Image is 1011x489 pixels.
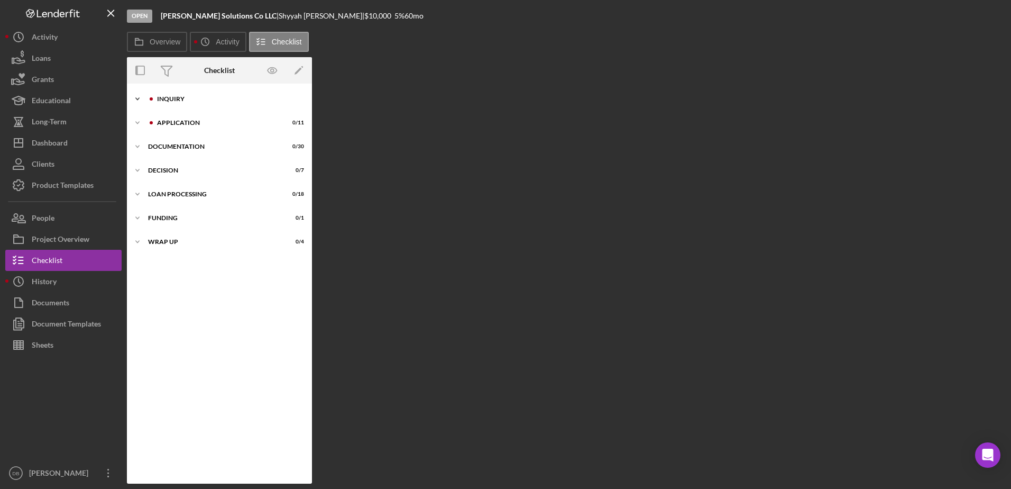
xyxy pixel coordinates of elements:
[216,38,239,46] label: Activity
[32,250,62,274] div: Checklist
[364,11,391,20] span: $10,000
[32,313,101,337] div: Document Templates
[5,207,122,229] button: People
[285,120,304,126] div: 0 / 11
[285,215,304,221] div: 0 / 1
[272,38,302,46] label: Checklist
[157,120,278,126] div: Application
[26,463,95,486] div: [PERSON_NAME]
[5,229,122,250] button: Project Overview
[32,334,53,358] div: Sheets
[5,334,122,356] button: Sheets
[285,239,304,245] div: 0 / 4
[148,215,278,221] div: Funding
[32,132,68,156] div: Dashboard
[127,10,152,23] div: Open
[5,463,122,484] button: DB[PERSON_NAME]
[150,38,180,46] label: Overview
[32,271,57,295] div: History
[5,26,122,48] button: Activity
[148,239,278,245] div: Wrap up
[32,90,71,114] div: Educational
[204,66,235,75] div: Checklist
[32,69,54,93] div: Grants
[32,26,58,50] div: Activity
[157,96,299,102] div: Inquiry
[190,32,246,52] button: Activity
[279,12,364,20] div: Shyyah [PERSON_NAME] |
[32,48,51,71] div: Loans
[148,167,278,174] div: Decision
[394,12,405,20] div: 5 %
[5,153,122,175] button: Clients
[249,32,309,52] button: Checklist
[285,191,304,197] div: 0 / 18
[12,470,19,476] text: DB
[5,48,122,69] button: Loans
[5,90,122,111] button: Educational
[5,175,122,196] button: Product Templates
[32,175,94,198] div: Product Templates
[285,167,304,174] div: 0 / 7
[32,153,54,177] div: Clients
[32,111,67,135] div: Long-Term
[148,143,278,150] div: Documentation
[161,12,279,20] div: |
[32,229,89,252] div: Project Overview
[32,207,54,231] div: People
[5,271,122,292] button: History
[5,111,122,132] button: Long-Term
[148,191,278,197] div: Loan Processing
[5,69,122,90] button: Grants
[5,250,122,271] button: Checklist
[32,292,69,316] div: Documents
[5,132,122,153] button: Dashboard
[285,143,304,150] div: 0 / 30
[161,11,277,20] b: [PERSON_NAME] Solutions Co LLC
[405,12,424,20] div: 60 mo
[975,442,1000,468] div: Open Intercom Messenger
[5,313,122,334] button: Document Templates
[5,292,122,313] button: Documents
[127,32,187,52] button: Overview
